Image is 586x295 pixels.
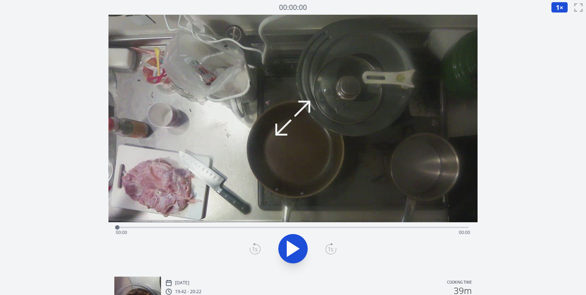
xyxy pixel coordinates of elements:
span: 1 [556,3,560,12]
p: Cooking time [447,280,472,286]
p: [DATE] [175,280,189,286]
p: 19:42 - 20:22 [175,289,201,295]
a: 00:00:00 [279,2,307,13]
h2: 39m [454,286,472,295]
button: 1× [551,2,568,13]
span: 00:00 [459,229,470,235]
